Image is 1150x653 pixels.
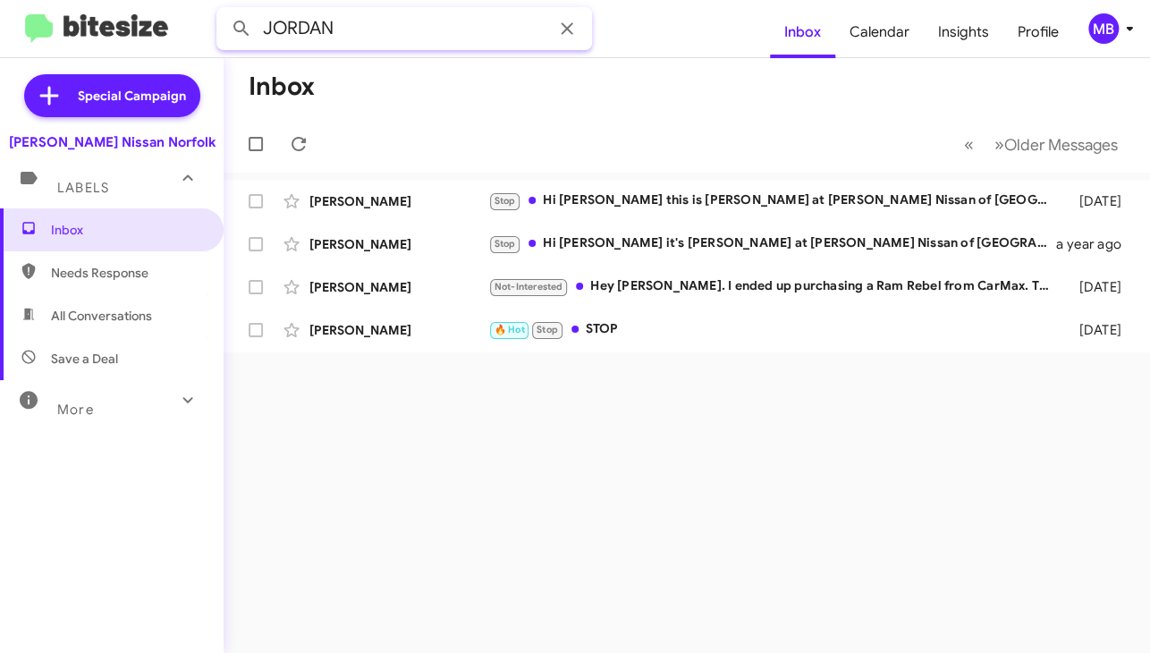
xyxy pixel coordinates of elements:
span: More [57,402,94,418]
div: [DATE] [1062,192,1136,210]
div: [PERSON_NAME] [309,278,488,296]
span: Stop [537,324,558,335]
span: Labels [57,180,109,196]
a: Calendar [835,6,924,58]
span: Needs Response [51,264,203,282]
div: Hi [PERSON_NAME] it's [PERSON_NAME] at [PERSON_NAME] Nissan of [GEOGRAPHIC_DATA]. Hope you're wel... [488,233,1056,254]
div: Hey [PERSON_NAME]. I ended up purchasing a Ram Rebel from CarMax. Thanks for reaching out but I'm... [488,276,1062,297]
a: Profile [1003,6,1073,58]
div: [PERSON_NAME] [309,321,488,339]
div: [PERSON_NAME] [309,235,488,253]
input: Search [216,7,592,50]
div: Hi [PERSON_NAME] this is [PERSON_NAME] at [PERSON_NAME] Nissan of [GEOGRAPHIC_DATA]. Thanks again... [488,191,1062,211]
span: Older Messages [1004,135,1118,155]
div: STOP [488,319,1062,340]
span: « [964,133,974,156]
span: Stop [495,238,516,250]
span: » [994,133,1004,156]
div: [PERSON_NAME] Nissan Norfolk [9,133,216,151]
h1: Inbox [249,72,315,101]
span: Not-Interested [495,281,563,293]
span: All Conversations [51,307,152,325]
div: [PERSON_NAME] [309,192,488,210]
nav: Page navigation example [954,126,1129,163]
span: Inbox [51,221,203,239]
span: 🔥 Hot [495,324,525,335]
span: Special Campaign [78,87,186,105]
div: a year ago [1056,235,1136,253]
span: Save a Deal [51,350,118,368]
button: MB [1073,13,1130,44]
button: Previous [953,126,985,163]
div: [DATE] [1062,278,1136,296]
a: Inbox [770,6,835,58]
span: Stop [495,195,516,207]
div: [DATE] [1062,321,1136,339]
a: Insights [924,6,1003,58]
a: Special Campaign [24,74,200,117]
div: MB [1088,13,1119,44]
button: Next [984,126,1129,163]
